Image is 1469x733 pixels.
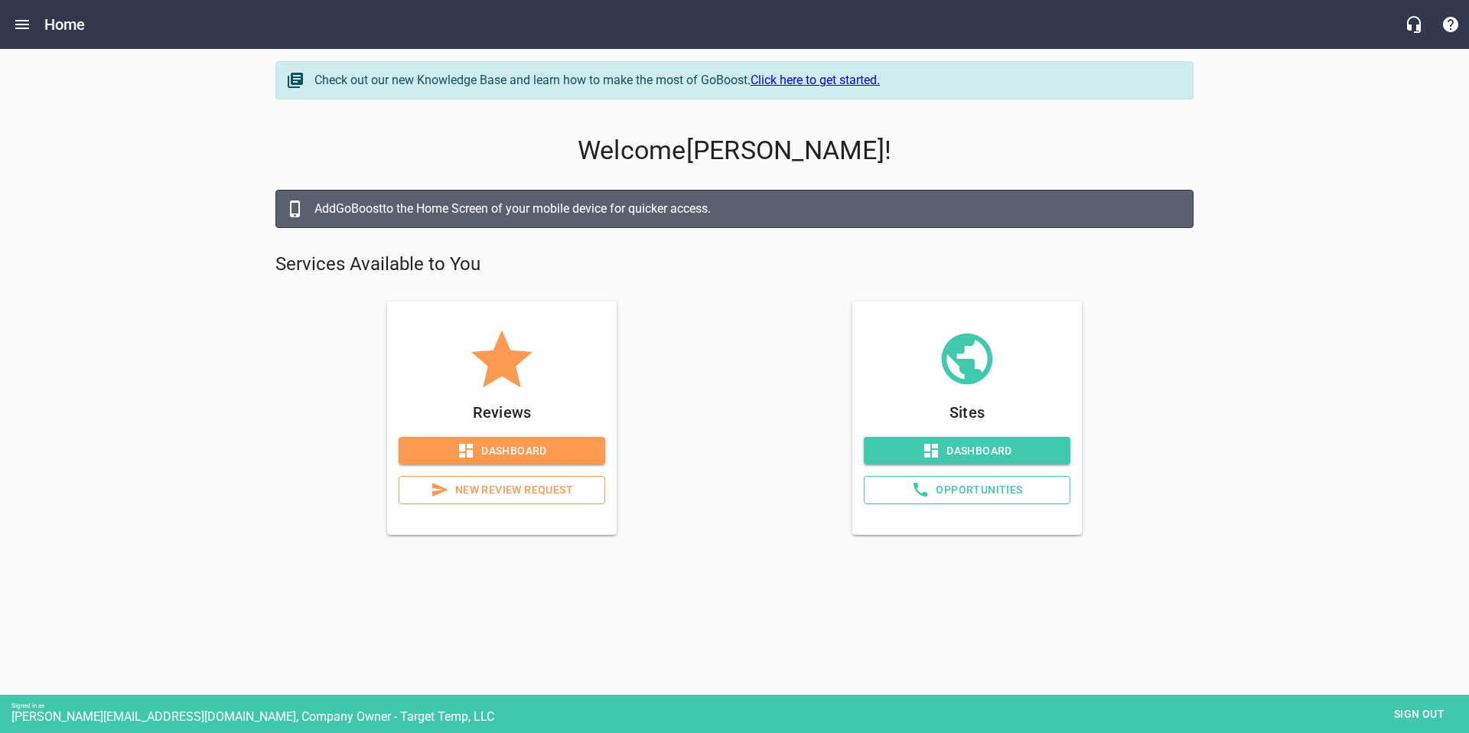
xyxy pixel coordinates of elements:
[314,71,1177,90] div: Check out our new Knowledge Base and learn how to make the most of GoBoost.
[4,6,41,43] button: Open drawer
[399,400,605,425] p: Reviews
[412,481,592,500] span: New Review Request
[1432,6,1469,43] button: Support Portal
[44,12,86,37] h6: Home
[1396,6,1432,43] button: Live Chat
[275,190,1194,228] a: AddGoBoostto the Home Screen of your mobile device for quicker access.
[751,73,880,87] a: Click here to get started.
[275,135,1194,166] p: Welcome [PERSON_NAME] !
[11,702,1469,709] div: Signed in as
[314,200,1177,218] div: Add GoBoost to the Home Screen of your mobile device for quicker access.
[864,400,1070,425] p: Sites
[1387,705,1451,724] span: Sign out
[877,481,1057,500] span: Opportunities
[275,252,1194,277] p: Services Available to You
[876,441,1058,461] span: Dashboard
[11,709,1469,724] div: [PERSON_NAME][EMAIL_ADDRESS][DOMAIN_NAME], Company Owner - Target Temp, LLC
[411,441,593,461] span: Dashboard
[1381,700,1458,728] button: Sign out
[399,437,605,465] a: Dashboard
[399,476,605,504] a: New Review Request
[864,476,1070,504] a: Opportunities
[864,437,1070,465] a: Dashboard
